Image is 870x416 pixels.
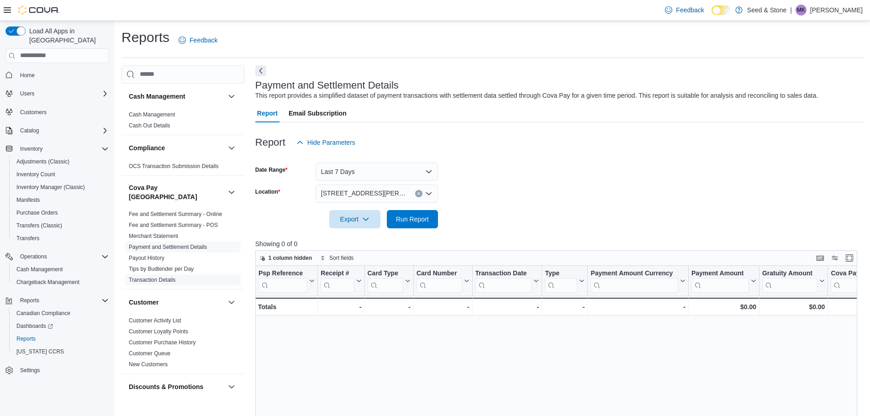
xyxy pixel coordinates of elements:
[13,308,109,319] span: Canadian Compliance
[321,269,361,292] button: Receipt #
[9,320,112,332] a: Dashboards
[129,211,222,218] span: Fee and Settlement Summary - Online
[258,269,315,292] button: Psp Reference
[255,65,266,76] button: Next
[226,187,237,198] button: Cova Pay [GEOGRAPHIC_DATA]
[255,80,399,91] h3: Payment and Settlement Details
[129,92,185,101] h3: Cash Management
[475,301,539,312] div: -
[20,72,35,79] span: Home
[121,109,244,135] div: Cash Management
[13,264,109,275] span: Cash Management
[13,233,43,244] a: Transfers
[387,210,438,228] button: Run Report
[258,301,315,312] div: Totals
[293,133,359,152] button: Hide Parameters
[321,188,406,199] span: [STREET_ADDRESS][PERSON_NAME])
[9,206,112,219] button: Purchase Orders
[425,190,432,197] button: Open list of options
[691,269,749,292] div: Payment Amount
[13,207,109,218] span: Purchase Orders
[226,297,237,308] button: Customer
[9,232,112,245] button: Transfers
[129,221,218,229] span: Fee and Settlement Summary - POS
[417,269,462,292] div: Card Number
[16,69,109,81] span: Home
[321,269,354,292] div: Receipt # URL
[329,210,380,228] button: Export
[16,365,43,376] a: Settings
[129,255,164,261] a: Payout History
[129,163,219,169] a: OCS Transaction Submission Details
[396,215,429,224] span: Run Report
[367,269,410,292] button: Card Type
[844,253,855,263] button: Enter fullscreen
[257,104,278,122] span: Report
[16,251,51,262] button: Operations
[258,269,307,292] div: Psp Reference
[9,155,112,168] button: Adjustments (Classic)
[13,220,109,231] span: Transfers (Classic)
[691,301,756,312] div: $0.00
[2,105,112,119] button: Customers
[13,321,57,332] a: Dashboards
[129,233,178,239] a: Merchant Statement
[129,232,178,240] span: Merchant Statement
[226,142,237,153] button: Compliance
[367,301,410,312] div: -
[129,243,207,251] span: Payment and Settlement Details
[16,70,38,81] a: Home
[16,106,109,118] span: Customers
[13,308,74,319] a: Canadian Compliance
[712,5,731,15] input: Dark Mode
[175,31,221,49] a: Feedback
[5,65,109,401] nav: Complex example
[16,279,79,286] span: Chargeback Management
[255,188,280,195] label: Location
[129,211,222,217] a: Fee and Settlement Summary - Online
[2,250,112,263] button: Operations
[545,269,577,292] div: Type
[121,161,244,175] div: Compliance
[16,171,55,178] span: Inventory Count
[129,298,158,307] h3: Customer
[16,143,46,154] button: Inventory
[712,15,712,16] span: Dark Mode
[20,253,47,260] span: Operations
[16,184,85,191] span: Inventory Manager (Classic)
[9,219,112,232] button: Transfers (Classic)
[20,127,39,134] span: Catalog
[307,138,355,147] span: Hide Parameters
[13,169,109,180] span: Inventory Count
[255,166,288,174] label: Date Range
[129,111,175,118] span: Cash Management
[691,269,756,292] button: Payment Amount
[129,350,170,357] a: Customer Queue
[829,253,840,263] button: Display options
[20,90,34,97] span: Users
[16,295,109,306] span: Reports
[16,209,58,216] span: Purchase Orders
[129,317,181,324] span: Customer Activity List
[20,109,47,116] span: Customers
[475,269,532,292] div: Transaction Date
[20,367,40,374] span: Settings
[129,328,188,335] a: Customer Loyalty Points
[415,190,422,197] button: Clear input
[16,88,38,99] button: Users
[9,307,112,320] button: Canadian Compliance
[9,263,112,276] button: Cash Management
[13,333,109,344] span: Reports
[255,137,285,148] h3: Report
[13,195,43,205] a: Manifests
[747,5,786,16] p: Seed & Stone
[762,269,817,292] div: Gratuity Amount
[129,143,165,153] h3: Compliance
[18,5,59,15] img: Cova
[16,107,50,118] a: Customers
[2,142,112,155] button: Inventory
[20,145,42,153] span: Inventory
[810,5,863,16] p: [PERSON_NAME]
[129,163,219,170] span: OCS Transaction Submission Details
[16,222,62,229] span: Transfers (Classic)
